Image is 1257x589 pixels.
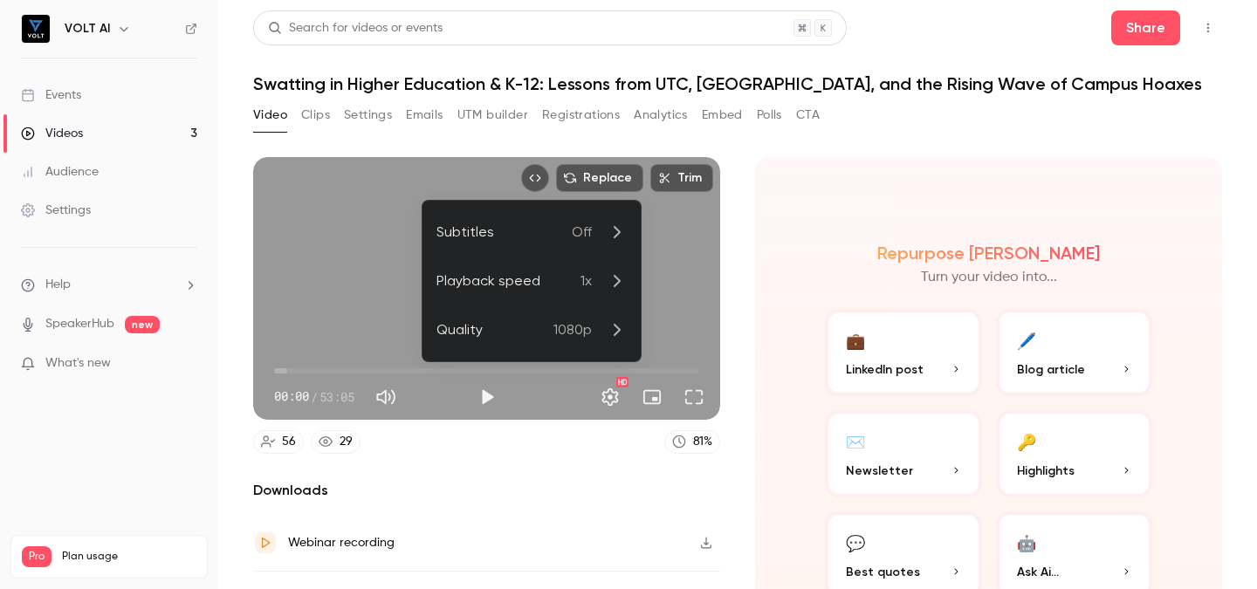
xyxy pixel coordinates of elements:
span: 1x [580,271,592,291]
span: 1080p [553,319,592,340]
div: Subtitles [436,222,572,243]
div: Quality [436,319,553,340]
ul: Settings [422,201,641,361]
span: Off [572,222,592,243]
div: Playback speed [436,271,580,291]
